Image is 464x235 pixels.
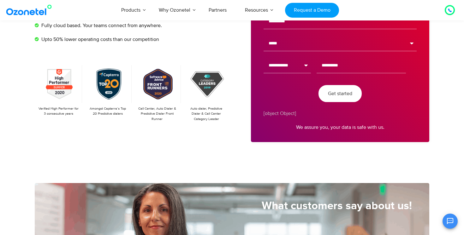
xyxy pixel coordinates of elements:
[186,106,227,122] p: Auto dialer, Predictive Dialer & Call Center Category Leader
[38,106,79,117] p: Verified High Performer for 3 consecutive years
[137,106,178,122] p: Call Center, Auto Dialer & Predictive Dialer Front Runner
[318,85,362,102] button: Get started
[40,36,159,43] span: Upto 50% lower operating costs than our competition
[35,200,412,211] h5: What customers say about us!
[285,3,339,18] a: Request a Demo
[328,91,352,96] span: Get started
[443,214,458,229] button: Open chat
[40,22,162,29] span: Fully cloud based. Your teams connect from anywhere.
[87,106,128,117] p: Amongst Capterra’s Top 20 Predictive dialers
[296,123,384,131] a: We assure you, your data is safe with us.
[264,107,417,117] div: [object Object]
